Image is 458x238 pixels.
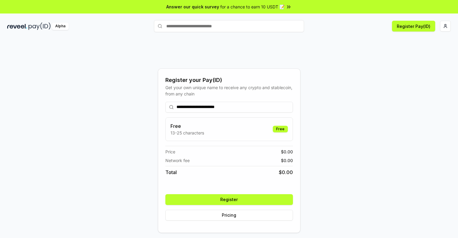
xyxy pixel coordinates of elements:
[170,130,204,136] p: 13-25 characters
[170,122,204,130] h3: Free
[165,157,190,164] span: Network fee
[281,157,293,164] span: $ 0.00
[165,210,293,221] button: Pricing
[279,169,293,176] span: $ 0.00
[165,169,177,176] span: Total
[220,4,285,10] span: for a chance to earn 10 USDT 📝
[281,149,293,155] span: $ 0.00
[165,149,175,155] span: Price
[29,23,51,30] img: pay_id
[392,21,435,32] button: Register Pay(ID)
[165,76,293,84] div: Register your Pay(ID)
[52,23,69,30] div: Alpha
[7,23,27,30] img: reveel_dark
[273,126,288,132] div: Free
[165,84,293,97] div: Get your own unique name to receive any crypto and stablecoin, from any chain
[165,194,293,205] button: Register
[166,4,219,10] span: Answer our quick survey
